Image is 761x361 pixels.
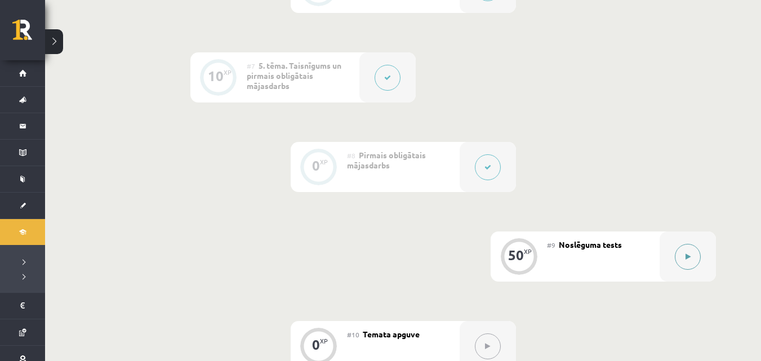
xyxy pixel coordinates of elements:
[320,159,328,165] div: XP
[559,239,622,249] span: Noslēguma tests
[320,338,328,344] div: XP
[224,69,232,75] div: XP
[347,150,426,170] span: Pirmais obligātais mājasdarbs
[312,161,320,171] div: 0
[524,248,532,255] div: XP
[347,330,359,339] span: #10
[247,60,341,91] span: 5. tēma. Taisnīgums un pirmais obligātais mājasdarbs
[12,20,45,48] a: Rīgas 1. Tālmācības vidusskola
[508,250,524,260] div: 50
[247,61,255,70] span: #7
[312,340,320,350] div: 0
[208,71,224,81] div: 10
[363,329,420,339] span: Temata apguve
[347,151,355,160] span: #8
[547,240,555,249] span: #9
